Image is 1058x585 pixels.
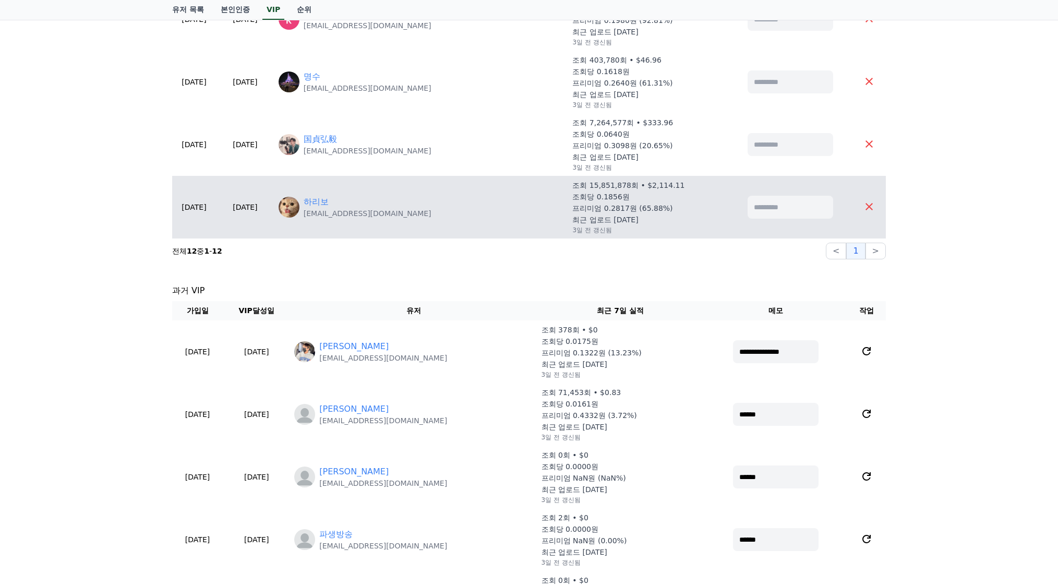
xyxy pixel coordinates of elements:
[172,301,223,320] th: 가입일
[542,512,588,523] p: 조회 2회 • $0
[304,133,337,146] a: 国貞弘毅
[319,403,389,415] a: [PERSON_NAME]
[212,247,222,255] strong: 12
[542,461,598,472] p: 조회당 0.0000원
[172,284,886,297] p: 과거 VIP
[826,243,846,259] button: <
[319,340,389,353] a: [PERSON_NAME]
[542,547,607,557] p: 최근 업로드 [DATE]
[572,27,638,37] p: 최근 업로드 [DATE]
[542,410,637,421] p: 프리미엄 0.4332원 (3.72%)
[572,15,672,26] p: 프리미엄 0.1980원 (92.81%)
[572,129,629,139] p: 조회당 0.0640원
[304,70,320,83] a: 명수
[172,446,223,508] td: [DATE]
[542,484,607,495] p: 최근 업로드 [DATE]
[172,508,223,571] td: [DATE]
[172,176,216,238] td: [DATE]
[304,20,431,31] p: [EMAIL_ADDRESS][DOMAIN_NAME]
[223,301,290,320] th: VIP달성일
[319,478,447,488] p: [EMAIL_ADDRESS][DOMAIN_NAME]
[304,208,431,219] p: [EMAIL_ADDRESS][DOMAIN_NAME]
[223,508,290,571] td: [DATE]
[542,473,626,483] p: 프리미엄 NaN원 (NaN%)
[542,387,621,398] p: 조회 71,453회 • $0.83
[304,83,431,93] p: [EMAIL_ADDRESS][DOMAIN_NAME]
[704,301,848,320] th: 메모
[154,347,180,355] span: Settings
[572,140,672,151] p: 프리미엄 0.3098원 (20.65%)
[223,446,290,508] td: [DATE]
[572,180,684,190] p: 조회 15,851,878회 • $2,114.11
[216,113,274,176] td: [DATE]
[87,347,117,355] span: Messages
[172,383,223,446] td: [DATE]
[319,541,447,551] p: [EMAIL_ADDRESS][DOMAIN_NAME]
[537,301,704,320] th: 최근 7일 실적
[865,243,886,259] button: >
[319,353,447,363] p: [EMAIL_ADDRESS][DOMAIN_NAME]
[279,71,299,92] img: http://k.kakaocdn.net/dn/b4uBtL/btsLNw5KgVN/QKZ7aqMfEl2ddIglP1J1kk/img_640x640.jpg
[304,146,431,156] p: [EMAIL_ADDRESS][DOMAIN_NAME]
[572,55,662,65] p: 조회 403,780회 • $46.96
[172,51,216,113] td: [DATE]
[294,529,315,550] img: profile_blank.webp
[204,247,209,255] strong: 1
[216,51,274,113] td: [DATE]
[290,301,537,320] th: 유저
[572,214,638,225] p: 최근 업로드 [DATE]
[542,371,581,379] p: 3일 전 갱신됨
[294,467,315,487] img: profile_blank.webp
[279,197,299,218] img: https://lh3.googleusercontent.com/a/ACg8ocLOmR619qD5XjEFh2fKLs4Q84ZWuCVfCizvQOTI-vw1qp5kxHyZ=s96-c
[27,347,45,355] span: Home
[542,325,598,335] p: 조회 378회 • $0
[135,331,200,357] a: Settings
[187,247,197,255] strong: 12
[572,192,629,202] p: 조회당 0.1856원
[572,163,611,172] p: 3일 전 갱신됨
[319,465,389,478] a: [PERSON_NAME]
[542,535,627,546] p: 프리미엄 NaN원 (0.00%)
[847,301,886,320] th: 작업
[572,89,638,100] p: 최근 업로드 [DATE]
[172,246,222,256] p: 전체 중 -
[69,331,135,357] a: Messages
[572,117,673,128] p: 조회 7,264,577회 • $333.96
[319,528,353,541] a: 파생방송
[542,359,607,369] p: 최근 업로드 [DATE]
[172,113,216,176] td: [DATE]
[294,341,315,362] img: https://lh3.googleusercontent.com/a/ACg8ocKhW7DOSSxXEahyzMVGynu3e6j2-ZuN91Drsi2gr1YUW94qyoz8=s96-c
[572,203,672,213] p: 프리미엄 0.2817원 (65.88%)
[572,78,672,88] p: 프리미엄 0.2640원 (61.31%)
[572,66,629,77] p: 조회당 0.1618원
[542,348,642,358] p: 프리미엄 0.1322원 (13.23%)
[572,101,611,109] p: 3일 전 갱신됨
[294,404,315,425] img: profile_blank.webp
[172,320,223,383] td: [DATE]
[542,399,598,409] p: 조회당 0.0161원
[542,524,598,534] p: 조회당 0.0000원
[216,176,274,238] td: [DATE]
[572,38,611,46] p: 3일 전 갱신됨
[223,383,290,446] td: [DATE]
[279,134,299,155] img: https://lh3.googleusercontent.com/a/ACg8ocIeB3fKyY6fN0GaUax-T_VWnRXXm1oBEaEwHbwvSvAQlCHff8Lg=s96-c
[542,558,581,567] p: 3일 전 갱신됨
[304,196,329,208] a: 하리보
[319,415,447,426] p: [EMAIL_ADDRESS][DOMAIN_NAME]
[542,450,588,460] p: 조회 0회 • $0
[542,336,598,347] p: 조회당 0.0175원
[572,226,611,234] p: 3일 전 갱신됨
[846,243,865,259] button: 1
[223,320,290,383] td: [DATE]
[3,331,69,357] a: Home
[542,433,581,441] p: 3일 전 갱신됨
[572,152,638,162] p: 최근 업로드 [DATE]
[542,496,581,504] p: 3일 전 갱신됨
[542,422,607,432] p: 최근 업로드 [DATE]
